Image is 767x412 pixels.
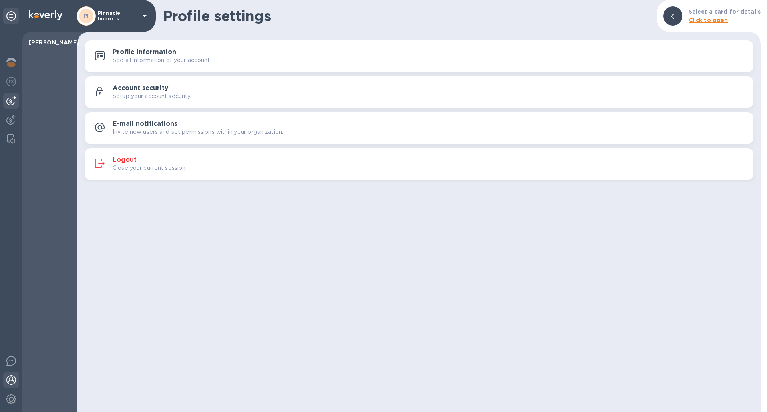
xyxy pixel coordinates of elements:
[85,40,753,72] button: Profile informationSee all information of your account
[113,92,191,100] p: Setup your account security
[6,77,16,86] img: Foreign exchange
[113,56,210,64] p: See all information of your account
[85,76,753,108] button: Account securitySetup your account security
[29,38,71,46] p: [PERSON_NAME]
[113,120,177,128] h3: E-mail notifications
[85,112,753,144] button: E-mail notificationsInvite new users and set permissions within your organization.
[113,84,169,92] h3: Account security
[98,10,138,22] p: Pinnacle Imports
[3,8,19,24] div: Unpin categories
[29,10,62,20] img: Logo
[113,164,187,172] p: Close your current session.
[689,8,761,15] b: Select a card for details
[84,13,89,19] b: PI
[85,148,753,180] button: LogoutClose your current session.
[163,8,650,24] h1: Profile settings
[689,17,728,23] b: Click to open
[113,48,176,56] h3: Profile information
[113,156,137,164] h3: Logout
[113,128,283,136] p: Invite new users and set permissions within your organization.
